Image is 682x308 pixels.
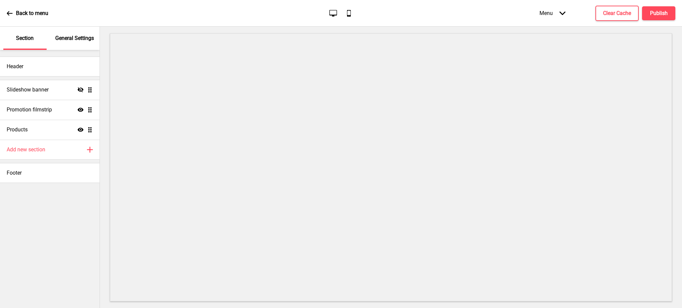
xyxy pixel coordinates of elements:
[603,10,631,17] h4: Clear Cache
[7,63,23,70] h4: Header
[55,35,94,42] p: General Settings
[650,10,668,17] h4: Publish
[16,35,34,42] p: Section
[16,10,48,17] p: Back to menu
[7,146,45,153] h4: Add new section
[642,6,675,20] button: Publish
[595,6,639,21] button: Clear Cache
[7,169,22,177] h4: Footer
[7,126,28,133] h4: Products
[7,4,48,22] a: Back to menu
[7,106,52,113] h4: Promotion filmstrip
[7,86,49,93] h4: Slideshow banner
[533,3,572,23] div: Menu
